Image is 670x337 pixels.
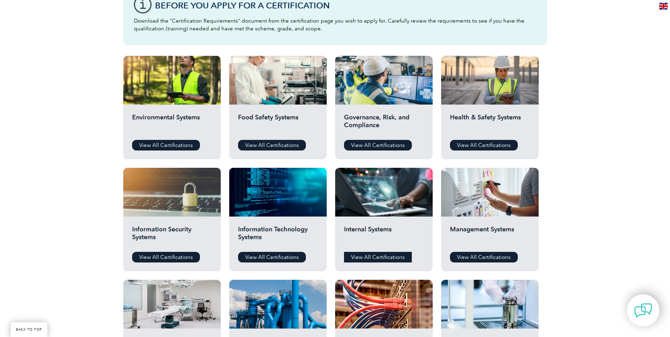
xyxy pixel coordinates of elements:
[659,3,668,10] img: en
[450,113,530,135] h2: Health & Safety Systems
[238,113,318,135] h2: Food Safety Systems
[238,140,306,150] a: View All Certifications
[132,225,212,247] h2: Information Security Systems
[450,252,518,262] a: View All Certifications
[134,17,536,32] p: Download the “Certification Requirements” document from the certification page you wish to apply ...
[344,252,412,262] a: View All Certifications
[344,225,424,247] h2: Internal Systems
[132,113,212,135] h2: Environmental Systems
[450,225,530,247] h2: Management Systems
[238,225,318,247] h2: Information Technology Systems
[344,113,424,135] h2: Governance, Risk, and Compliance
[132,252,200,262] a: View All Certifications
[634,302,652,319] img: contact-chat.png
[11,322,47,337] a: BACK TO TOP
[155,1,536,10] h3: Before You Apply For a Certification
[238,252,306,262] a: View All Certifications
[344,140,412,150] a: View All Certifications
[132,140,200,150] a: View All Certifications
[450,140,518,150] a: View All Certifications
